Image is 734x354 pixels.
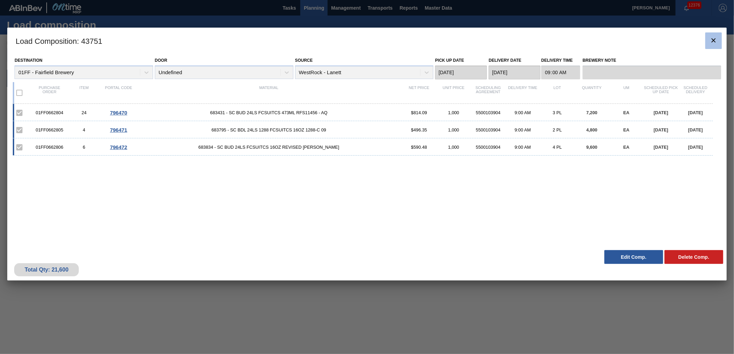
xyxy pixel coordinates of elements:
[654,110,668,115] span: [DATE]
[402,110,436,115] div: $814.09
[67,86,101,100] div: Item
[101,144,136,150] div: Go to Order
[19,267,74,273] div: Total Qty: 21,600
[688,110,703,115] span: [DATE]
[67,145,101,150] div: 6
[110,110,127,116] span: 796470
[506,145,540,150] div: 9:00 AM
[435,58,464,63] label: Pick up Date
[136,110,402,115] span: 683431 - SC BUD 24LS FCSUITCS 473ML RFS11456 - AQ
[540,86,575,100] div: Lot
[586,110,597,115] span: 7,200
[15,58,42,63] label: Destination
[654,145,668,150] span: [DATE]
[110,144,127,150] span: 796472
[540,127,575,132] div: 2 PL
[506,110,540,115] div: 9:00 AM
[435,66,487,79] input: mm/dd/yyyy
[489,66,540,79] input: mm/dd/yyyy
[688,127,703,132] span: [DATE]
[101,127,136,133] div: Go to Order
[67,110,101,115] div: 24
[110,127,127,133] span: 796471
[436,127,471,132] div: 1,000
[436,145,471,150] div: 1,000
[32,145,67,150] div: 01FF0662806
[136,145,402,150] span: 683834 - SC BUD 24LS FCSUITCS 16OZ REVISED CALLO
[688,145,703,150] span: [DATE]
[402,145,436,150] div: $590.48
[436,86,471,100] div: Unit Price
[32,110,67,115] div: 01FF0662804
[471,110,506,115] div: 5500103904
[506,127,540,132] div: 9:00 AM
[489,58,521,63] label: Delivery Date
[506,86,540,100] div: Delivery Time
[644,86,678,100] div: Scheduled Pick up Date
[7,28,727,54] h3: Load Composition : 43751
[471,145,506,150] div: 5500103904
[32,127,67,132] div: 01FF0662805
[541,56,580,66] label: Delivery Time
[623,145,630,150] span: EA
[540,145,575,150] div: 4 PL
[665,250,723,264] button: Delete Comp.
[136,127,402,132] span: 683795 - SC BDL 24LS 1288 FCSUITCS 16OZ 1288-C 09
[32,86,67,100] div: Purchase order
[586,145,597,150] span: 9,600
[623,127,630,132] span: EA
[583,56,721,66] label: Brewery Note
[402,86,436,100] div: Net Price
[295,58,313,63] label: Source
[604,250,663,264] button: Edit Comp.
[678,86,713,100] div: Scheduled Delivery
[654,127,668,132] span: [DATE]
[586,127,597,132] span: 4,800
[471,86,506,100] div: Scheduling Agreement
[155,58,167,63] label: Door
[471,127,506,132] div: 5500103904
[436,110,471,115] div: 1,000
[67,127,101,132] div: 4
[101,86,136,100] div: Portal code
[575,86,609,100] div: Quantity
[623,110,630,115] span: EA
[101,110,136,116] div: Go to Order
[540,110,575,115] div: 3 PL
[609,86,644,100] div: UM
[402,127,436,132] div: $496.35
[136,86,402,100] div: Material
